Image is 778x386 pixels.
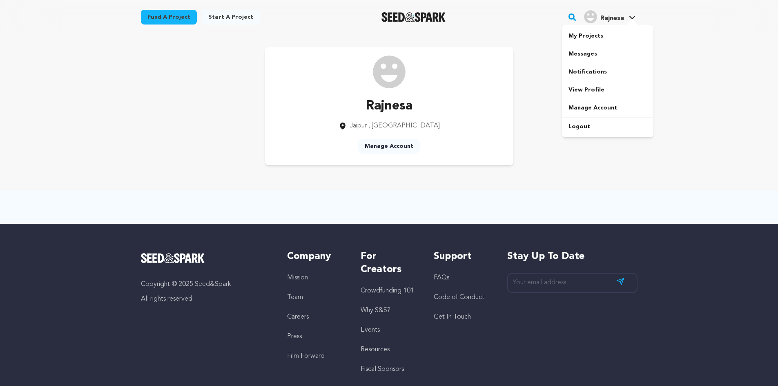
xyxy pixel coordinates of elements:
[584,10,597,23] img: user.png
[361,327,380,333] a: Events
[361,366,404,373] a: Fiscal Sponsors
[582,9,637,23] a: Rajnesa's Profile
[287,250,344,263] h5: Company
[562,81,653,99] a: View Profile
[368,123,440,129] span: , [GEOGRAPHIC_DATA]
[507,273,638,293] input: Your email address
[287,294,303,301] a: Team
[361,288,414,294] a: Crowdfunding 101
[350,123,367,129] span: Jaipur
[507,250,638,263] h5: Stay up to date
[381,12,446,22] a: Seed&Spark Homepage
[358,139,420,154] a: Manage Account
[600,15,624,22] span: Rajnesa
[361,346,390,353] a: Resources
[339,96,440,116] p: Rajnesa
[434,250,490,263] h5: Support
[287,274,308,281] a: Mission
[434,294,484,301] a: Code of Conduct
[141,10,197,25] a: Fund a project
[202,10,260,25] a: Start a project
[141,294,271,304] p: All rights reserved
[434,314,471,320] a: Get In Touch
[562,99,653,117] a: Manage Account
[287,333,302,340] a: Press
[141,253,271,263] a: Seed&Spark Homepage
[562,27,653,45] a: My Projects
[141,279,271,289] p: Copyright © 2025 Seed&Spark
[373,56,406,88] img: /img/default-images/user/medium/user.png image
[361,250,417,276] h5: For Creators
[287,314,309,320] a: Careers
[562,63,653,81] a: Notifications
[361,307,390,314] a: Why S&S?
[584,10,624,23] div: Rajnesa's Profile
[381,12,446,22] img: Seed&Spark Logo Dark Mode
[287,353,325,359] a: Film Forward
[562,45,653,63] a: Messages
[582,9,637,26] span: Rajnesa's Profile
[141,253,205,263] img: Seed&Spark Logo
[562,118,653,136] a: Logout
[434,274,449,281] a: FAQs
